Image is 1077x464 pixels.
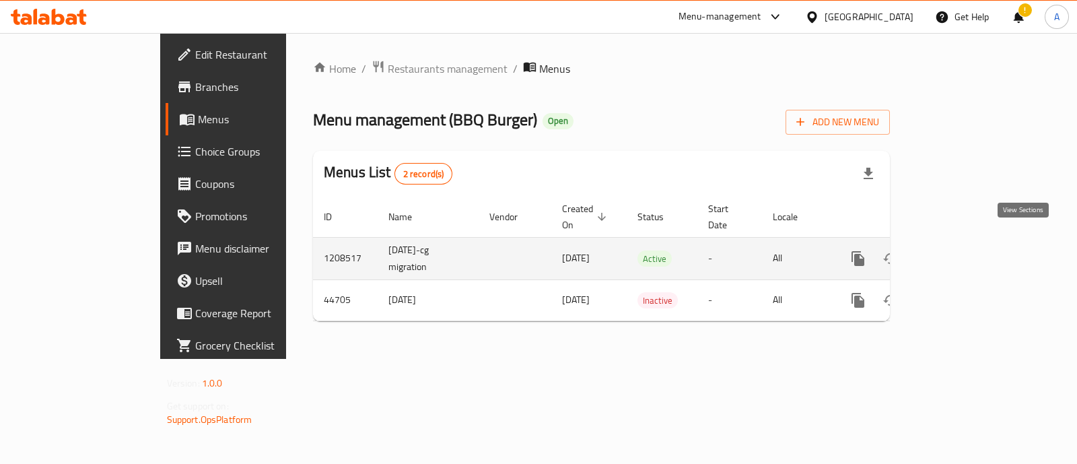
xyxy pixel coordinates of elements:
span: Choice Groups [195,143,329,160]
a: Support.OpsPlatform [167,411,252,428]
nav: breadcrumb [313,60,890,77]
a: Restaurants management [372,60,508,77]
span: Vendor [489,209,535,225]
td: 1208517 [313,237,378,279]
span: Upsell [195,273,329,289]
td: [DATE]-cg migration [378,237,479,279]
span: ID [324,209,349,225]
td: All [762,237,831,279]
a: Edit Restaurant [166,38,340,71]
div: Open [543,113,574,129]
td: - [697,279,762,321]
a: Choice Groups [166,135,340,168]
span: Promotions [195,208,329,224]
span: Coupons [195,176,329,192]
span: Restaurants management [388,61,508,77]
span: Active [637,251,672,267]
table: enhanced table [313,197,982,321]
button: Add New Menu [786,110,890,135]
div: Total records count [394,163,453,185]
a: Promotions [166,200,340,232]
span: Branches [195,79,329,95]
span: [DATE] [562,249,590,267]
span: Edit Restaurant [195,46,329,63]
span: Menus [539,61,570,77]
td: 44705 [313,279,378,321]
span: Menu management ( BBQ Burger ) [313,104,537,135]
div: Inactive [637,292,678,308]
span: Grocery Checklist [195,337,329,354]
span: Coverage Report [195,305,329,321]
button: more [842,242,874,275]
div: Export file [852,158,884,190]
span: Status [637,209,681,225]
a: Coverage Report [166,297,340,329]
button: more [842,284,874,317]
a: Grocery Checklist [166,329,340,362]
span: [DATE] [562,291,590,308]
div: [GEOGRAPHIC_DATA] [825,9,913,24]
span: Version: [167,374,200,392]
td: [DATE] [378,279,479,321]
a: Coupons [166,168,340,200]
td: All [762,279,831,321]
span: Menus [198,111,329,127]
li: / [361,61,366,77]
span: Open [543,115,574,127]
span: Name [388,209,429,225]
div: Menu-management [679,9,761,25]
div: Active [637,251,672,267]
h2: Menus List [324,162,452,185]
td: - [697,237,762,279]
a: Upsell [166,265,340,297]
a: Branches [166,71,340,103]
li: / [513,61,518,77]
span: Created On [562,201,611,233]
span: 2 record(s) [395,168,452,180]
span: Menu disclaimer [195,240,329,257]
span: Locale [773,209,815,225]
span: 1.0.0 [202,374,223,392]
span: Add New Menu [796,114,879,131]
span: Start Date [708,201,746,233]
a: Menus [166,103,340,135]
button: Change Status [874,284,907,317]
span: Inactive [637,293,678,308]
span: Get support on: [167,397,229,415]
th: Actions [831,197,982,238]
button: Change Status [874,242,907,275]
a: Menu disclaimer [166,232,340,265]
span: A [1054,9,1059,24]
